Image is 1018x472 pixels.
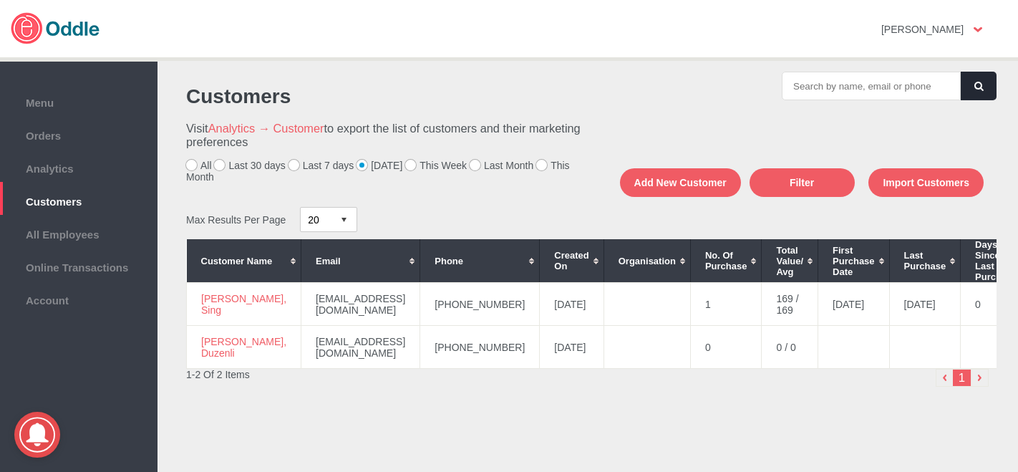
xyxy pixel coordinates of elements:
span: Customers [7,192,150,208]
th: First Purchase Date [818,239,890,282]
td: [PHONE_NUMBER] [420,283,540,326]
span: 1-2 Of 2 Items [186,369,250,380]
img: user-option-arrow.png [974,27,982,32]
td: [DATE] [540,326,603,369]
th: Phone [420,239,540,282]
button: Filter [750,168,855,197]
th: Last Purchase [889,239,961,282]
img: left-arrow-small.png [936,369,954,387]
label: Last 7 days [289,160,354,171]
td: 0 [690,326,762,369]
td: [EMAIL_ADDRESS][DOMAIN_NAME] [301,283,420,326]
th: Email [301,239,420,282]
span: Analytics [7,159,150,175]
label: [DATE] [357,160,402,171]
td: [DATE] [818,283,890,326]
span: Max Results Per Page [186,214,286,226]
span: Online Transactions [7,258,150,274]
td: 169 / 169 [762,283,818,326]
strong: [PERSON_NAME] [881,24,964,35]
label: All [186,160,212,171]
label: Last 30 days [214,160,285,171]
label: Last Month [470,160,533,171]
td: [PHONE_NUMBER] [420,326,540,369]
th: No. of Purchase [690,239,762,282]
h3: Visit to export the list of customers and their marketing preferences [186,122,581,149]
button: Import Customers [868,168,984,197]
input: Search by name, email or phone [782,72,961,100]
td: 1 [690,283,762,326]
th: Created On [540,239,603,282]
th: Total Value/ Avg [762,239,818,282]
a: Analytics → Customer [208,122,324,135]
td: [DATE] [889,283,961,326]
button: Add New Customer [620,168,741,197]
a: [PERSON_NAME], Duzenli [201,336,286,359]
span: Menu [7,93,150,109]
span: Orders [7,126,150,142]
label: This Month [186,160,570,183]
img: right-arrow.png [971,369,989,387]
label: This Week [405,160,467,171]
span: Account [7,291,150,307]
span: All Employees [7,225,150,241]
li: 1 [953,369,971,387]
td: [EMAIL_ADDRESS][DOMAIN_NAME] [301,326,420,369]
a: [PERSON_NAME], Sing [201,293,286,316]
td: [DATE] [540,283,603,326]
th: Customer Name [187,239,301,282]
td: 0 / 0 [762,326,818,369]
h1: Customers [186,85,581,108]
th: Organisation [603,239,690,282]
